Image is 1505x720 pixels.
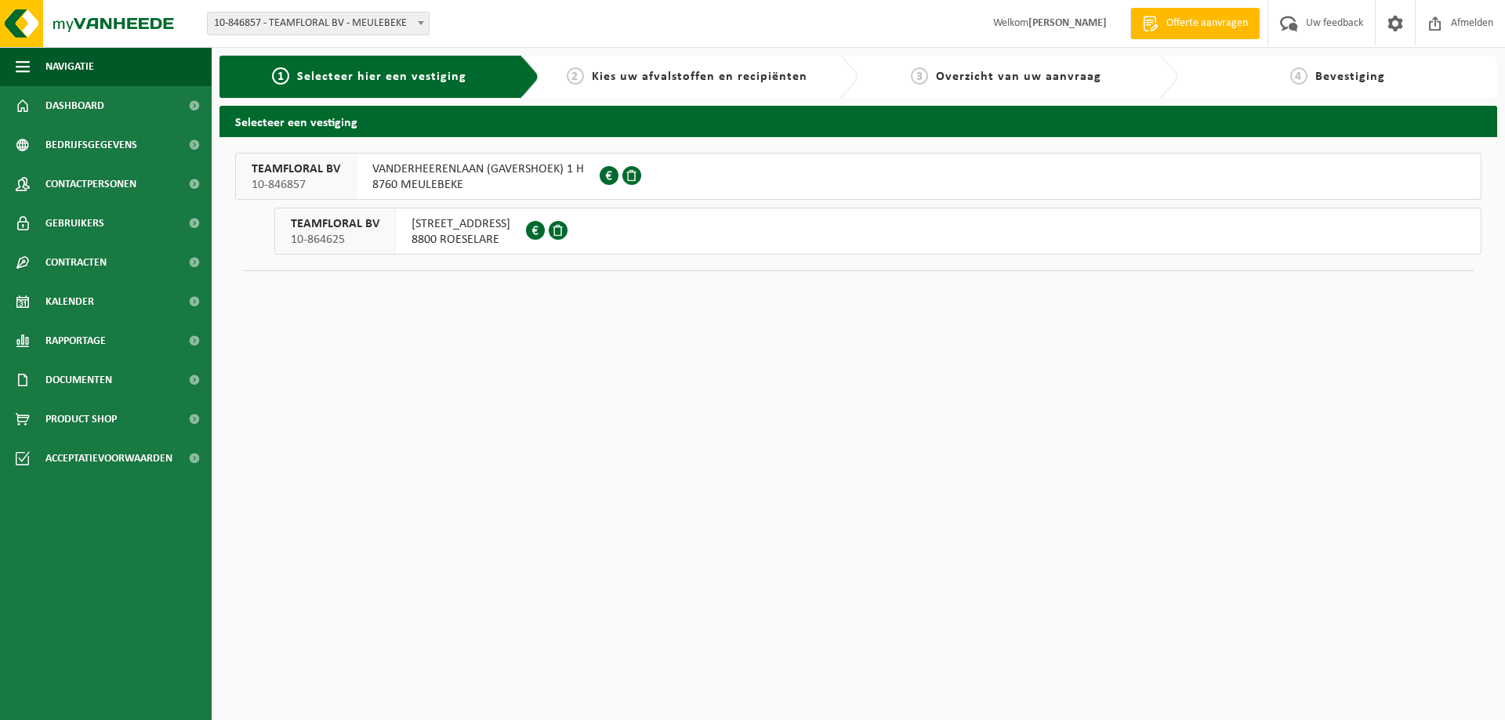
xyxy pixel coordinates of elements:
[911,67,928,85] span: 3
[1028,17,1107,29] strong: [PERSON_NAME]
[936,71,1101,83] span: Overzicht van uw aanvraag
[372,161,584,177] span: VANDERHEERENLAAN (GAVERSHOEK) 1 H
[252,161,340,177] span: TEAMFLORAL BV
[297,71,466,83] span: Selecteer hier een vestiging
[1162,16,1252,31] span: Offerte aanvragen
[1290,67,1307,85] span: 4
[45,204,104,243] span: Gebruikers
[412,232,510,248] span: 8800 ROESELARE
[219,106,1497,136] h2: Selecteer een vestiging
[1315,71,1385,83] span: Bevestiging
[1130,8,1260,39] a: Offerte aanvragen
[235,153,1481,200] button: TEAMFLORAL BV 10-846857 VANDERHEERENLAAN (GAVERSHOEK) 1 H8760 MEULEBEKE
[45,86,104,125] span: Dashboard
[291,232,379,248] span: 10-864625
[372,177,584,193] span: 8760 MEULEBEKE
[45,282,94,321] span: Kalender
[412,216,510,232] span: [STREET_ADDRESS]
[592,71,807,83] span: Kies uw afvalstoffen en recipiënten
[207,12,430,35] span: 10-846857 - TEAMFLORAL BV - MEULEBEKE
[291,216,379,232] span: TEAMFLORAL BV
[45,243,107,282] span: Contracten
[45,439,172,478] span: Acceptatievoorwaarden
[567,67,584,85] span: 2
[208,13,429,34] span: 10-846857 - TEAMFLORAL BV - MEULEBEKE
[45,400,117,439] span: Product Shop
[272,67,289,85] span: 1
[45,125,137,165] span: Bedrijfsgegevens
[252,177,340,193] span: 10-846857
[45,47,94,86] span: Navigatie
[45,165,136,204] span: Contactpersonen
[45,321,106,360] span: Rapportage
[274,208,1481,255] button: TEAMFLORAL BV 10-864625 [STREET_ADDRESS]8800 ROESELARE
[45,360,112,400] span: Documenten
